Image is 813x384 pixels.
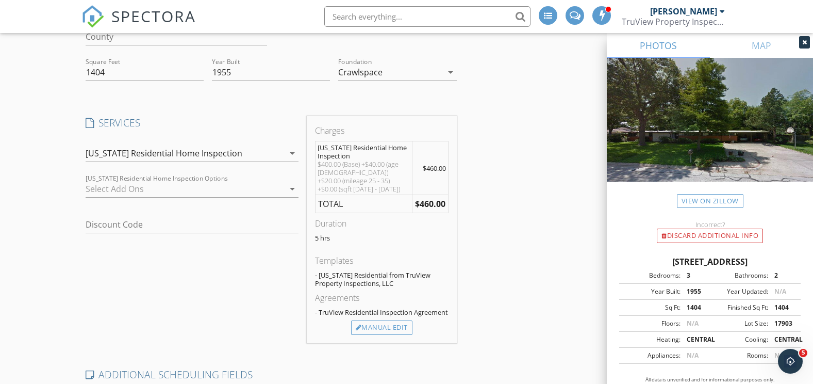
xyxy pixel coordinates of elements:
div: Year Updated: [710,287,768,296]
div: $400.00 (Base) +$40.00 (age [DEMOGRAPHIC_DATA]) +$20.00 (mileage 25 - 35) +$0.00 (sqft [DATE] - [... [318,160,410,193]
img: streetview [607,58,813,206]
div: Crawlspace [338,68,383,77]
div: Duration [315,217,449,230]
span: SPECTORA [111,5,196,27]
div: Rooms: [710,351,768,360]
div: [PERSON_NAME] [650,6,717,17]
a: PHOTOS [607,33,710,58]
div: Year Built: [622,287,681,296]
div: Heating: [622,335,681,344]
span: N/A [774,351,786,360]
i: arrow_drop_down [444,66,457,78]
div: TruView Property Inspections LLC [622,17,725,27]
a: MAP [710,33,813,58]
span: N/A [774,287,786,296]
div: CENTRAL [768,335,798,344]
div: 2 [768,271,798,280]
div: 1404 [681,303,710,312]
div: Discard Additional info [657,229,763,243]
span: 5 [799,349,807,357]
div: [US_STATE] Residential Home Inspection [318,143,410,160]
div: Cooling: [710,335,768,344]
div: Sq Ft: [622,303,681,312]
span: $460.00 [423,164,446,173]
i: arrow_drop_down [286,147,298,159]
div: 1404 [768,303,798,312]
div: - TruView Residential Inspection Agreement [315,308,449,316]
strong: $460.00 [415,198,445,210]
p: 5 hrs [315,234,449,242]
div: Appliances: [622,351,681,360]
span: N/A [687,351,699,360]
div: - [US_STATE] Residential from TruView Property Inspections, LLC [315,271,449,287]
div: [STREET_ADDRESS] [619,255,801,268]
div: Manual Edit [351,321,412,335]
div: 17903 [768,319,798,328]
iframe: Intercom live chat [778,349,803,374]
div: Bedrooms: [622,271,681,280]
div: CENTRAL [681,335,710,344]
div: Charges [315,124,449,137]
div: 1955 [681,287,710,296]
div: 3 [681,271,710,280]
div: Agreements [315,292,449,304]
i: arrow_drop_down [286,183,298,195]
input: Discount Code [86,216,298,233]
span: N/A [687,319,699,328]
div: Finished Sq Ft: [710,303,768,312]
div: Incorrect? [607,220,813,229]
img: The Best Home Inspection Software - Spectora [81,5,104,28]
div: Floors: [622,319,681,328]
a: View on Zillow [677,194,743,208]
div: [US_STATE] Residential Home Inspection [86,149,242,158]
a: SPECTORA [81,14,196,36]
div: Bathrooms: [710,271,768,280]
div: Lot Size: [710,319,768,328]
input: Search everything... [324,6,530,27]
h4: ADDITIONAL SCHEDULING FIELDS [86,368,457,381]
h4: SERVICES [86,116,298,130]
td: TOTAL [315,195,412,213]
p: All data is unverified and for informational purposes only. [619,376,801,383]
div: Templates [315,254,449,267]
